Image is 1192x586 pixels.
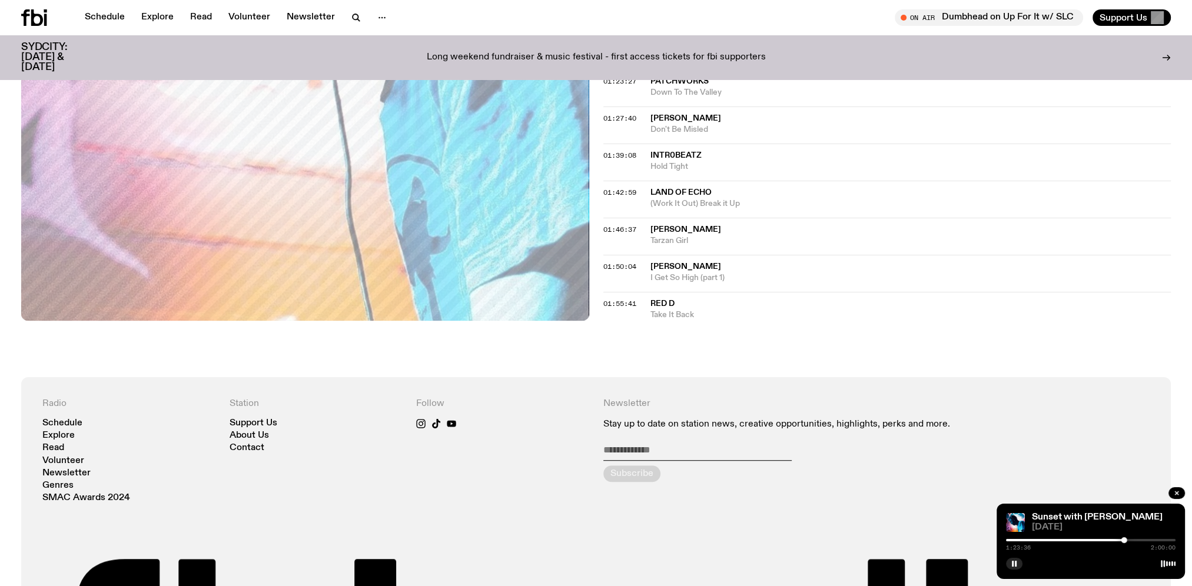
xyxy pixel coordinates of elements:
[1032,523,1176,532] span: [DATE]
[895,9,1083,26] button: On AirDumbhead on Up For It w/ SLC
[603,299,636,308] span: 01:55:41
[42,494,130,502] a: SMAC Awards 2024
[650,151,702,159] span: intr0beatz
[603,188,636,197] span: 01:42:59
[78,9,132,26] a: Schedule
[1093,9,1171,26] button: Support Us
[603,227,636,233] button: 01:46:37
[1006,545,1031,551] span: 1:23:36
[650,87,1171,98] span: Down To The Valley
[42,419,82,428] a: Schedule
[230,444,264,452] a: Contact
[603,225,636,234] span: 01:46:37
[650,77,709,85] span: Patchworks
[230,398,403,409] h4: Station
[603,264,636,270] button: 01:50:04
[603,465,660,482] button: Subscribe
[603,262,636,271] span: 01:50:04
[603,114,636,123] span: 01:27:40
[230,419,277,428] a: Support Us
[42,398,215,409] h4: Radio
[603,189,636,196] button: 01:42:59
[650,299,675,308] span: Red D
[1006,513,1025,532] img: Simon Caldwell stands side on, looking downwards. He has headphones on. Behind him is a brightly ...
[650,161,1171,172] span: Hold Tight
[134,9,181,26] a: Explore
[650,114,721,122] span: [PERSON_NAME]
[603,78,636,85] button: 01:23:27
[42,444,64,452] a: Read
[603,301,636,307] button: 01:55:41
[650,188,712,197] span: Land Of Echo
[650,198,1171,209] span: (Work It Out) Break it Up
[42,469,91,478] a: Newsletter
[650,235,1171,247] span: Tarzan Girl
[280,9,342,26] a: Newsletter
[603,398,963,409] h4: Newsletter
[603,115,636,122] button: 01:27:40
[42,457,84,465] a: Volunteer
[1100,12,1147,23] span: Support Us
[650,225,721,234] span: [PERSON_NAME]
[221,9,277,26] a: Volunteer
[427,52,766,63] p: Long weekend fundraiser & music festival - first access tickets for fbi supporters
[650,272,1171,284] span: I Get So High (part 1)
[650,309,1171,321] span: Take It Back
[650,124,1171,135] span: Don't Be Misled
[416,398,589,409] h4: Follow
[183,9,219,26] a: Read
[42,481,74,490] a: Genres
[230,431,269,440] a: About Us
[603,152,636,159] button: 01:39:08
[603,151,636,160] span: 01:39:08
[650,262,721,271] span: [PERSON_NAME]
[21,42,97,72] h3: SYDCITY: [DATE] & [DATE]
[603,419,963,430] p: Stay up to date on station news, creative opportunities, highlights, perks and more.
[42,431,75,440] a: Explore
[1032,512,1163,522] a: Sunset with [PERSON_NAME]
[603,76,636,86] span: 01:23:27
[1151,545,1176,551] span: 2:00:00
